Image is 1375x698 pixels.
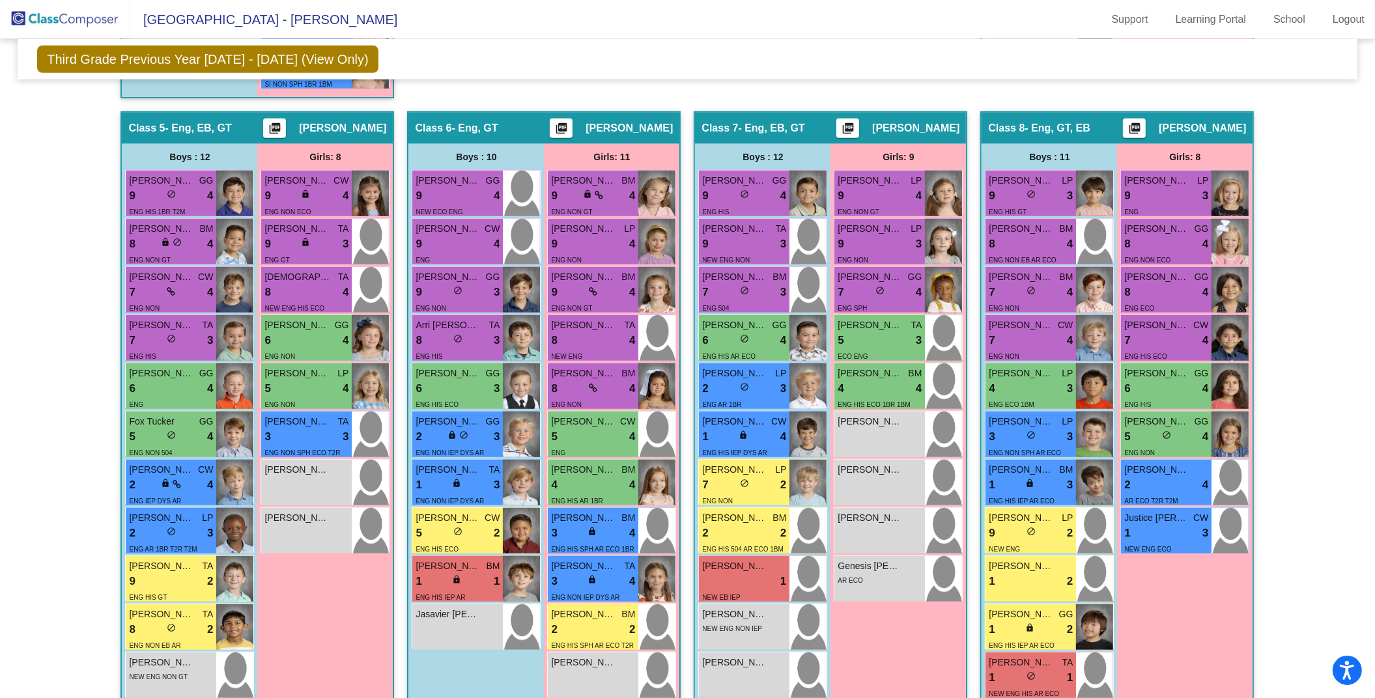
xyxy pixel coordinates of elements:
[1124,174,1189,188] span: [PERSON_NAME]
[1067,188,1073,204] span: 3
[486,367,500,380] span: GG
[1202,188,1208,204] span: 3
[1062,367,1073,380] span: LP
[838,353,868,360] span: ECO ENG
[780,428,786,445] span: 4
[173,238,182,247] span: do_not_disturb_alt
[911,318,922,332] span: TA
[551,222,616,236] span: [PERSON_NAME]
[486,270,500,284] span: GG
[780,284,786,301] span: 3
[838,380,843,397] span: 4
[780,236,786,253] span: 3
[264,380,270,397] span: 5
[129,463,194,477] span: [PERSON_NAME]
[773,174,787,188] span: GG
[1124,236,1130,253] span: 8
[489,463,500,477] span: TA
[129,318,194,332] span: [PERSON_NAME]
[624,222,635,236] span: LP
[629,188,635,204] span: 4
[264,449,340,470] span: ENG NON SPH ECO T2R T2M
[198,270,213,284] span: CW
[1027,430,1036,440] span: do_not_disturb_alt
[1202,428,1208,445] span: 4
[416,428,421,445] span: 2
[551,415,616,428] span: [PERSON_NAME]
[702,208,729,216] span: ENG HIS
[129,367,194,380] span: [PERSON_NAME] [PERSON_NAME]
[551,188,557,204] span: 9
[343,236,348,253] span: 3
[1124,380,1130,397] span: 6
[838,208,879,216] span: ENG NON GT
[416,270,481,284] span: [PERSON_NAME]
[1124,401,1151,408] span: ENG HIS
[838,257,868,264] span: ENG NON
[629,428,635,445] span: 4
[129,415,194,428] span: Fox Tucker
[129,188,135,204] span: 9
[129,174,194,188] span: [PERSON_NAME]
[207,284,213,301] span: 4
[702,188,708,204] span: 9
[551,449,565,456] span: ENG
[494,332,500,349] span: 3
[129,208,185,216] span: ENG HIS 1BR T2M
[838,236,843,253] span: 9
[838,401,910,408] span: ENG HIS ECO 1BR 1BM
[1124,257,1170,264] span: ENG NON ECO
[343,284,348,301] span: 4
[129,236,135,253] span: 8
[416,174,481,188] span: [PERSON_NAME] Escobed0
[989,428,995,445] span: 3
[264,401,295,408] span: ENG NON
[1062,174,1073,188] span: LP
[1059,222,1073,236] span: BM
[494,236,500,253] span: 4
[739,122,805,135] span: - Eng, EB, GT
[343,380,348,397] span: 4
[453,286,462,295] span: do_not_disturb_alt
[908,270,922,284] span: GG
[1124,415,1189,428] span: [PERSON_NAME]
[702,305,729,312] span: ENG 504
[167,189,176,199] span: do_not_disturb_alt
[333,174,348,188] span: CW
[416,401,459,408] span: ENG HIS ECO
[989,270,1054,284] span: [PERSON_NAME]
[551,305,592,312] span: ENG NON GT
[337,367,348,380] span: LP
[629,284,635,301] span: 4
[629,332,635,349] span: 4
[838,188,843,204] span: 9
[161,238,170,247] span: lock
[702,353,756,360] span: ENG HIS AR ECO
[264,284,270,301] span: 8
[620,415,635,428] span: CW
[702,174,767,188] span: [PERSON_NAME]
[264,305,324,312] span: NEW ENG HIS ECO
[702,401,741,408] span: ENG AR 1BR
[130,9,397,30] span: [GEOGRAPHIC_DATA] - [PERSON_NAME]
[1202,380,1208,397] span: 4
[989,401,1034,408] span: ENG ECO 1BM
[1159,122,1246,135] span: [PERSON_NAME]
[264,270,330,284] span: [DEMOGRAPHIC_DATA][PERSON_NAME]
[129,332,135,349] span: 7
[416,353,442,360] span: ENG HIS
[267,122,283,140] mat-icon: picture_as_pdf
[916,380,922,397] span: 4
[586,122,673,135] span: [PERSON_NAME]
[621,367,635,380] span: BM
[908,367,922,380] span: BM
[415,122,451,135] span: Class 6
[621,174,635,188] span: BM
[989,236,995,253] span: 8
[875,286,885,295] span: do_not_disturb_alt
[989,188,995,204] span: 9
[830,144,966,170] div: Girls: 9
[301,189,310,199] span: lock
[1058,318,1073,332] span: CW
[989,332,995,349] span: 7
